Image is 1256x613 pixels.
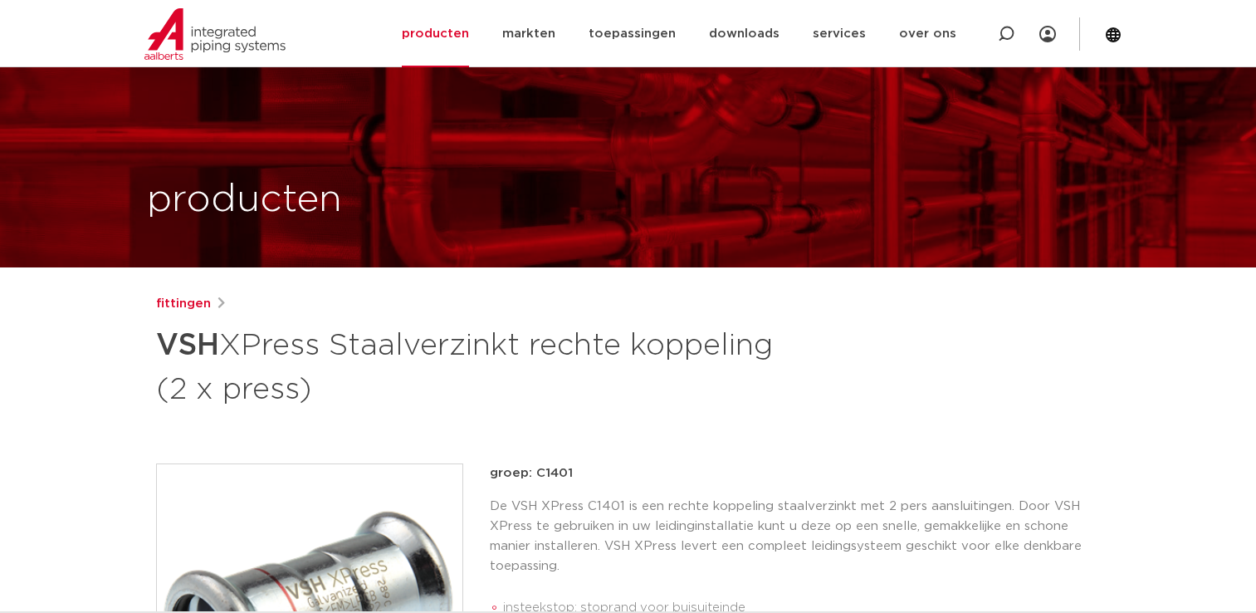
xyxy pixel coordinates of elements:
strong: VSH [156,331,219,360]
h1: XPress Staalverzinkt rechte koppeling (2 x press) [156,321,780,410]
p: groep: C1401 [490,463,1101,483]
a: fittingen [156,294,211,314]
p: De VSH XPress C1401 is een rechte koppeling staalverzinkt met 2 pers aansluitingen. Door VSH XPre... [490,497,1101,576]
h1: producten [147,174,342,227]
